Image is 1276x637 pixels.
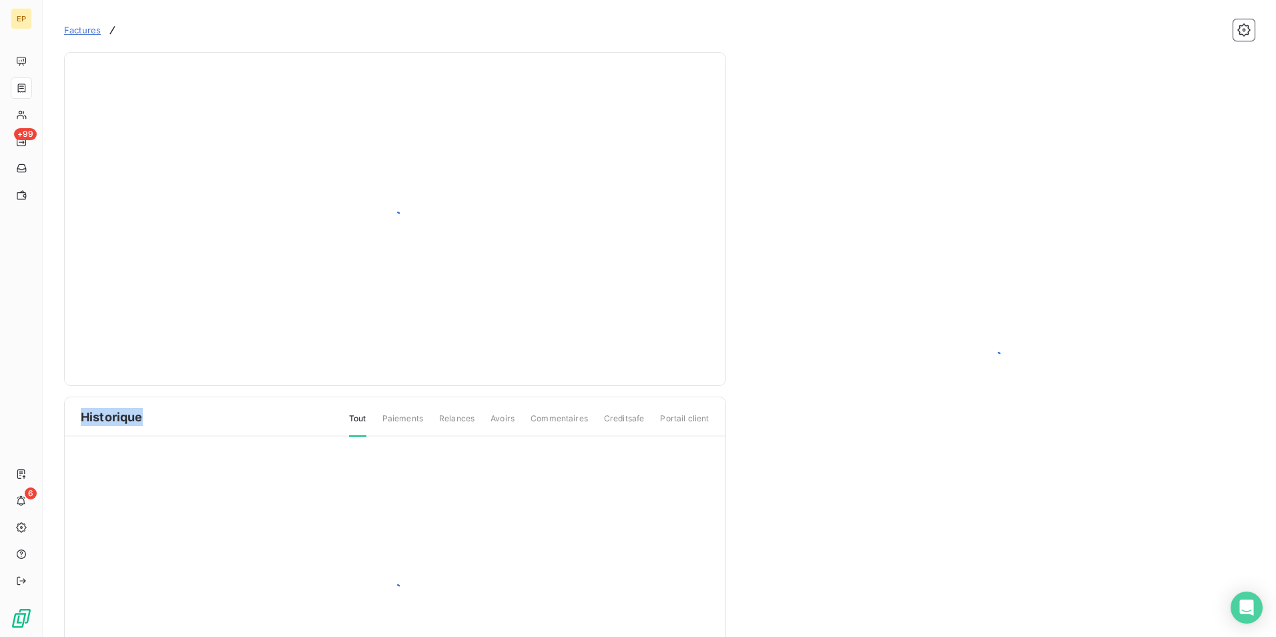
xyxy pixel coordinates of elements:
span: Paiements [382,413,423,435]
span: Avoirs [491,413,515,435]
span: +99 [14,128,37,140]
span: 6 [25,487,37,499]
span: Historique [81,408,143,426]
span: Creditsafe [604,413,645,435]
span: Relances [439,413,474,435]
span: Portail client [660,413,709,435]
div: Open Intercom Messenger [1231,592,1263,624]
a: Factures [64,23,101,37]
span: Tout [349,413,366,437]
span: Commentaires [531,413,588,435]
span: Factures [64,25,101,35]
img: Logo LeanPay [11,608,32,629]
div: EP [11,8,32,29]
